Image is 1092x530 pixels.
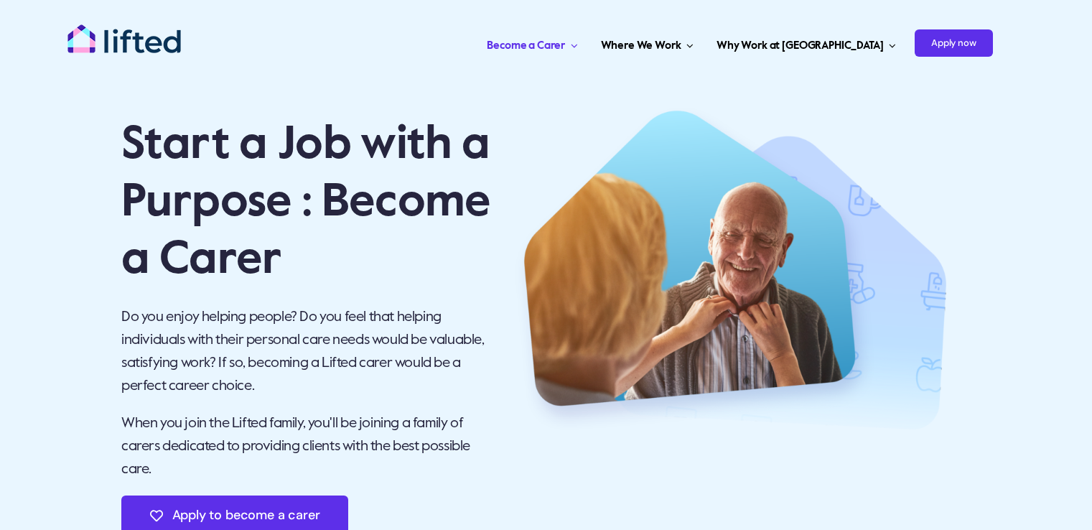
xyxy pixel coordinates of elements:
span: Apply to become a carer [172,508,320,523]
a: Where We Work [597,22,698,65]
span: When you join the Lifted family, you'll be joining a family of carers dedicated to providing clie... [121,417,470,477]
a: Why Work at [GEOGRAPHIC_DATA] [712,22,900,65]
span: Apply now [915,29,993,57]
span: Where We Work [601,34,681,57]
a: Become a Carer [482,22,582,65]
a: lifted-logo [67,24,182,38]
span: Become a Carer [487,34,565,57]
span: Why Work at [GEOGRAPHIC_DATA] [717,34,884,57]
img: Hero 1 [515,108,946,430]
span: Do you enjoy helping people? Do you feel that helping individuals with their personal care needs ... [121,310,485,394]
span: Start a Job with a Purpose : Become a Carer [121,122,491,283]
a: Apply now [915,22,993,65]
nav: Carer Jobs Menu [292,22,993,65]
